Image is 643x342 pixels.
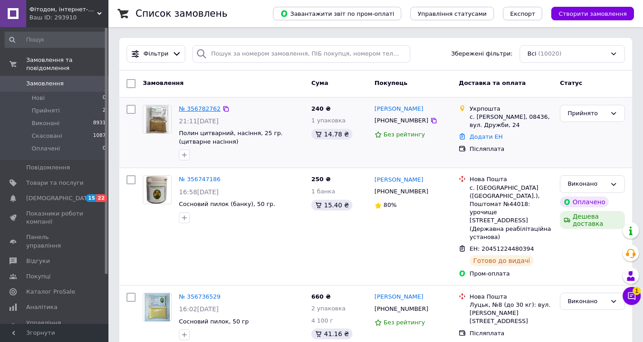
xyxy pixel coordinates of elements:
div: Післяплата [469,145,553,153]
span: Створити замовлення [559,10,627,17]
span: Оплачені [32,145,60,153]
span: 1 упаковка [311,117,346,124]
img: Фото товару [146,105,169,133]
div: с. [GEOGRAPHIC_DATA] ([GEOGRAPHIC_DATA].), Поштомат №44018: урочище [STREET_ADDRESS] (Державна ре... [469,184,553,241]
span: Каталог ProSale [26,288,75,296]
a: [PERSON_NAME] [375,176,423,184]
span: 250 ₴ [311,176,331,183]
img: Фото товару [145,293,170,321]
div: [PHONE_NUMBER] [373,186,430,197]
span: 80% [384,201,397,208]
span: Показники роботи компанії [26,210,84,226]
div: 15.40 ₴ [311,200,352,211]
span: Покупець [375,80,408,86]
div: Оплачено [560,197,609,207]
span: 4 100 г [311,317,333,324]
span: Без рейтингу [384,319,425,326]
span: 660 ₴ [311,293,331,300]
div: Виконано [568,179,606,189]
a: № 356736529 [179,293,221,300]
a: № 356747186 [179,176,221,183]
span: 0 [103,145,106,153]
span: 21:11[DATE] [179,117,219,125]
span: 1087 [93,132,106,140]
span: Замовлення [26,80,64,88]
div: Готово до видачі [469,255,534,266]
div: Прийнято [568,109,606,118]
button: Створити замовлення [551,7,634,20]
span: 2 [103,107,106,115]
span: Повідомлення [26,164,70,172]
span: Прийняті [32,107,60,115]
a: [PERSON_NAME] [375,293,423,301]
span: Доставка та оплата [459,80,526,86]
div: Виконано [568,297,606,306]
a: № 356782762 [179,105,221,112]
span: Замовлення та повідомлення [26,56,108,72]
span: ЕН: 20451224480394 [469,245,534,252]
button: Експорт [503,7,543,20]
a: Сосновий пилок (банку), 50 гр. [179,201,275,207]
span: Нові [32,94,45,102]
span: Товари та послуги [26,179,84,187]
div: 41.16 ₴ [311,328,352,339]
div: Нова Пошта [469,293,553,301]
span: Панель управління [26,233,84,249]
span: Аналітика [26,303,57,311]
div: Ваш ID: 293910 [29,14,108,22]
a: Фото товару [143,175,172,204]
div: Дешева доставка [560,211,625,229]
span: Фітодом, інтернет-магазин [29,5,97,14]
span: Управління сайтом [26,319,84,335]
span: Завантажити звіт по пром-оплаті [280,9,394,18]
span: 240 ₴ [311,105,331,112]
span: 8931 [93,119,106,127]
div: Луцьк, №8 (до 30 кг): вул. [PERSON_NAME][STREET_ADDRESS] [469,301,553,326]
button: Чат з покупцем1 [623,287,641,305]
div: [PHONE_NUMBER] [373,115,430,126]
span: 22 [96,194,107,202]
a: Сосновий пилок, 50 гр [179,318,249,325]
a: Фото товару [143,105,172,134]
span: Без рейтингу [384,131,425,138]
img: Фото товару [146,176,169,204]
span: 16:58[DATE] [179,188,219,196]
button: Завантажити звіт по пром-оплаті [273,7,401,20]
h1: Список замовлень [136,8,227,19]
div: Пром-оплата [469,270,553,278]
a: [PERSON_NAME] [375,105,423,113]
span: Виконані [32,119,60,127]
input: Пошук за номером замовлення, ПІБ покупця, номером телефону, Email, номером накладної [192,45,410,63]
span: 15 [86,194,96,202]
span: Покупці [26,272,51,281]
input: Пошук [5,32,107,48]
div: [PHONE_NUMBER] [373,303,430,315]
span: 2 упаковка [311,305,346,312]
span: Cума [311,80,328,86]
div: с. [PERSON_NAME], 08436, вул. Дружби, 24 [469,113,553,129]
a: Фото товару [143,293,172,322]
span: Статус [560,80,582,86]
span: 1 [633,285,641,293]
span: (10020) [538,50,562,57]
div: Післяплата [469,329,553,337]
span: Відгуки [26,257,50,265]
a: Полин цитварний, насіння, 25 гр. (цитварне насіння) [179,130,283,145]
a: Створити замовлення [542,10,634,17]
span: Експорт [510,10,535,17]
button: Управління статусами [410,7,494,20]
span: [DEMOGRAPHIC_DATA] [26,194,93,202]
span: Збережені фільтри: [451,50,512,58]
div: Нова Пошта [469,175,553,183]
span: 1 банка [311,188,335,195]
span: 16:02[DATE] [179,305,219,313]
span: Всі [527,50,536,58]
div: Укрпошта [469,105,553,113]
span: Управління статусами [418,10,487,17]
span: 0 [103,94,106,102]
div: 14.78 ₴ [311,129,352,140]
span: Скасовані [32,132,62,140]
